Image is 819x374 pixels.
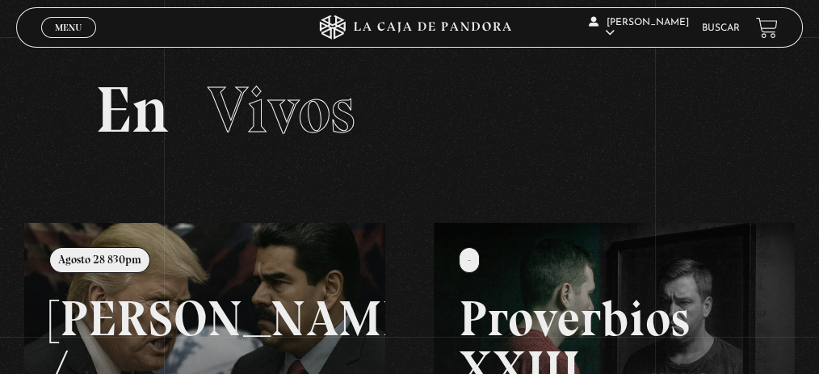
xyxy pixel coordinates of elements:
[208,71,355,149] span: Vivos
[55,23,82,32] span: Menu
[95,78,724,142] h2: En
[702,23,740,33] a: Buscar
[49,36,87,48] span: Cerrar
[589,18,689,38] span: [PERSON_NAME]
[756,17,778,39] a: View your shopping cart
